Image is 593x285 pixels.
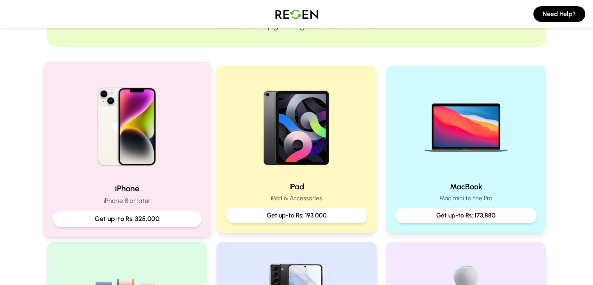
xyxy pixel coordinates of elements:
p: iPad & Accessories [226,194,367,203]
img: iPad [246,75,346,175]
p: Mac mini to the Pro [395,194,537,203]
h2: iPad [226,181,367,192]
img: Logo [269,3,324,25]
button: Need Help? [533,6,585,22]
h2: MacBook [395,181,537,192]
img: MacBook [416,75,516,175]
p: Get up-to Rs: 325,000 [59,214,195,224]
h2: iPhone [53,183,201,194]
p: Get up-to Rs: 193,000 [232,211,361,220]
p: iPhone 8 or later [53,196,201,206]
img: iPhone [74,71,179,176]
p: Get up-to Rs: 173,880 [402,211,531,220]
